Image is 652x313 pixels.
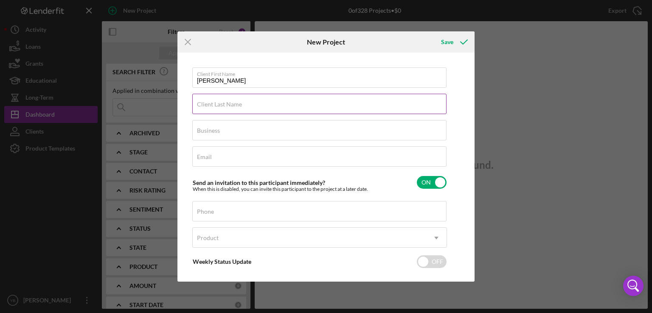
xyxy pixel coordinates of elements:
div: When this is disabled, you can invite this participant to the project at a later date. [193,186,368,192]
div: Open Intercom Messenger [623,276,644,296]
button: Save [433,34,475,50]
div: Product [197,235,219,241]
label: Client Last Name [197,101,242,108]
label: Phone [197,208,214,215]
label: Business [197,127,220,134]
label: Email [197,154,212,160]
label: Send an invitation to this participant immediately? [193,179,325,186]
label: Client First Name [197,68,447,77]
h6: New Project [307,38,345,46]
label: Weekly Status Update [193,258,251,265]
div: Save [441,34,453,50]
